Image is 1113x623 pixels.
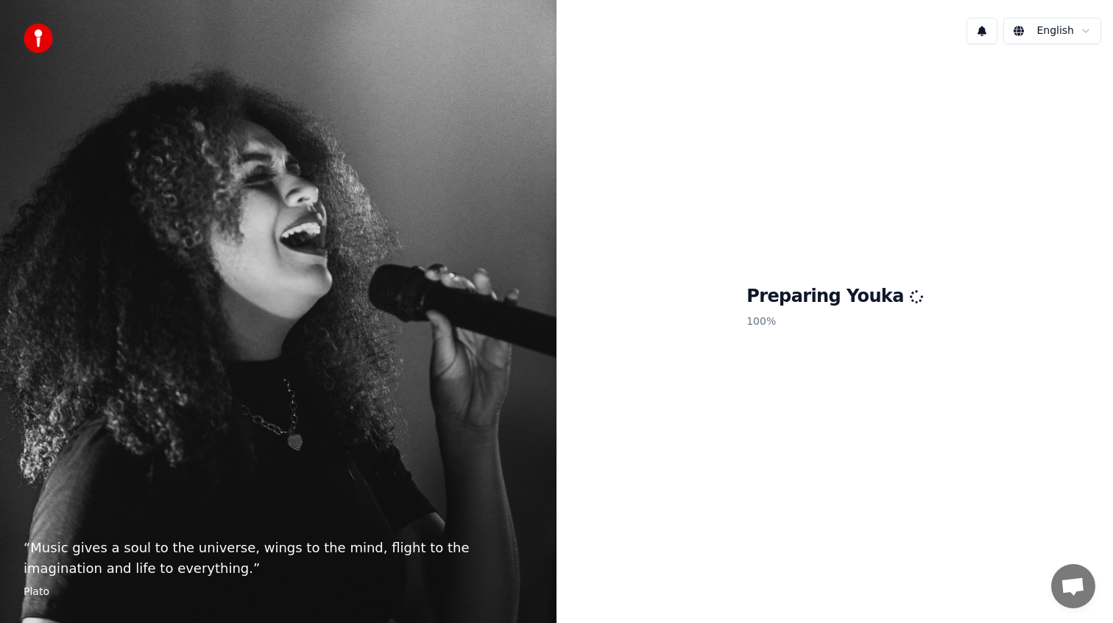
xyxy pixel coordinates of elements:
div: Open chat [1051,564,1095,608]
footer: Plato [24,585,533,599]
img: youka [24,24,53,53]
p: “ Music gives a soul to the universe, wings to the mind, flight to the imagination and life to ev... [24,538,533,579]
p: 100 % [746,309,923,335]
h1: Preparing Youka [746,285,923,309]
